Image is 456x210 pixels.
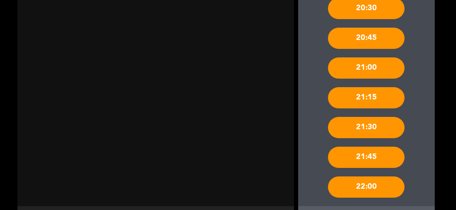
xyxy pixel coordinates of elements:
[328,147,405,168] div: 21:45
[328,176,405,198] div: 22:00
[328,87,405,108] div: 21:15
[328,28,405,49] div: 20:45
[328,117,405,138] div: 21:30
[328,57,405,79] div: 21:00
